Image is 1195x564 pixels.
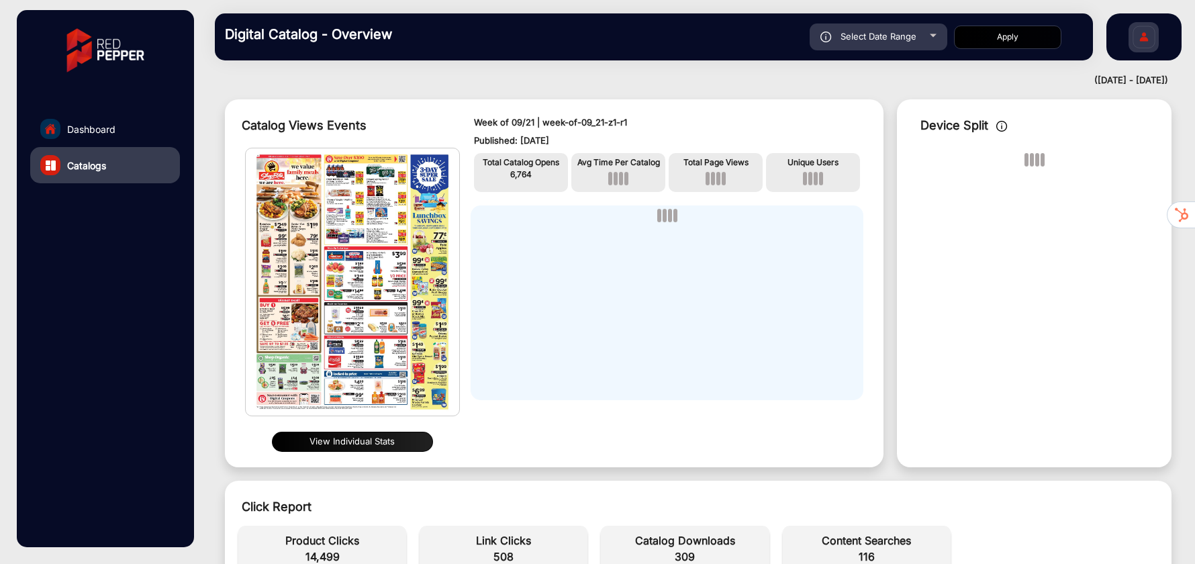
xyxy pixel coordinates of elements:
[272,432,433,452] button: View Individual Stats
[67,158,106,173] span: Catalogs
[996,121,1008,132] img: icon
[57,17,154,84] img: vmg-logo
[67,122,115,136] span: Dashboard
[820,32,832,42] img: icon
[242,498,1155,516] div: Click Report
[1130,15,1158,62] img: Sign%20Up.svg
[841,31,916,42] span: Select Date Range
[510,169,532,179] span: 6,764
[44,123,56,135] img: home
[246,148,459,416] img: img
[30,111,180,147] a: Dashboard
[245,532,399,549] span: Product Clicks
[769,156,857,169] p: Unique Users
[608,532,762,549] span: Catalog Downloads
[46,160,56,171] img: catalog
[672,156,759,169] p: Total Page Views
[954,26,1061,49] button: Apply
[225,26,413,42] h3: Digital Catalog - Overview
[201,74,1168,87] div: ([DATE] - [DATE])
[920,118,988,132] span: Device Split
[474,134,860,148] p: Published: [DATE]
[575,156,662,169] p: Avg Time Per Catalog
[426,532,581,549] span: Link Clicks
[477,156,565,169] p: Total Catalog Opens
[242,116,447,134] div: Catalog Views Events
[30,147,180,183] a: Catalogs
[790,532,944,549] span: Content Searches
[474,116,860,130] p: Week of 09/21 | week-of-09_21-z1-r1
